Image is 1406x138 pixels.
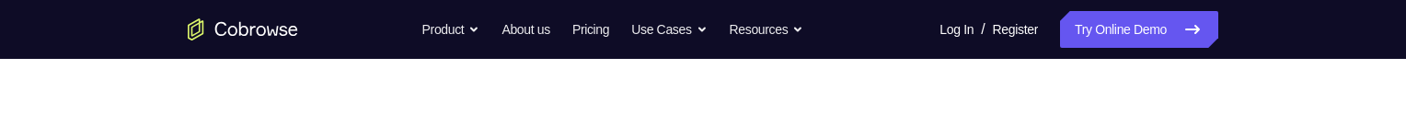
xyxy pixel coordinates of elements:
[730,11,804,48] button: Resources
[939,11,974,48] a: Log In
[993,11,1038,48] a: Register
[631,11,707,48] button: Use Cases
[422,11,480,48] button: Product
[572,11,609,48] a: Pricing
[501,11,549,48] a: About us
[1060,11,1218,48] a: Try Online Demo
[188,18,298,40] a: Go to the home page
[981,18,985,40] span: /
